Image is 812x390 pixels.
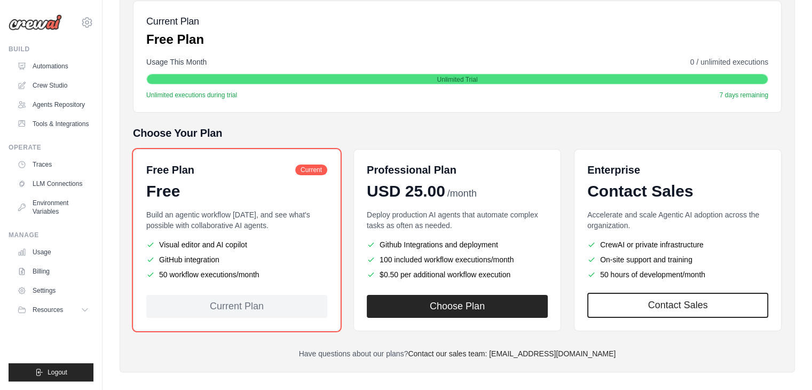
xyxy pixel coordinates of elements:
[367,182,445,201] span: USD 25.00
[13,244,93,261] a: Usage
[367,269,548,280] li: $0.50 per additional workflow execution
[146,182,327,201] div: Free
[146,295,327,318] div: Current Plan
[146,254,327,265] li: GitHub integration
[720,91,768,99] span: 7 days remaining
[690,57,768,67] span: 0 / unlimited executions
[587,254,768,265] li: On-site support and training
[587,269,768,280] li: 50 hours of development/month
[9,363,93,381] button: Logout
[13,115,93,132] a: Tools & Integrations
[146,209,327,231] p: Build an agentic workflow [DATE], and see what's possible with collaborative AI agents.
[295,165,327,175] span: Current
[9,143,93,152] div: Operate
[13,263,93,280] a: Billing
[146,14,204,29] h5: Current Plan
[13,58,93,75] a: Automations
[146,31,204,48] p: Free Plan
[13,175,93,192] a: LLM Connections
[587,182,768,201] div: Contact Sales
[133,126,782,141] h5: Choose Your Plan
[146,162,194,177] h6: Free Plan
[367,239,548,250] li: Github Integrations and deployment
[13,301,93,318] button: Resources
[146,239,327,250] li: Visual editor and AI copilot
[367,162,456,177] h6: Professional Plan
[13,156,93,173] a: Traces
[13,77,93,94] a: Crew Studio
[9,231,93,239] div: Manage
[146,57,207,67] span: Usage This Month
[146,269,327,280] li: 50 workflow executions/month
[13,194,93,220] a: Environment Variables
[587,239,768,250] li: CrewAI or private infrastructure
[13,96,93,113] a: Agents Repository
[33,306,63,314] span: Resources
[367,254,548,265] li: 100 included workflow executions/month
[587,162,768,177] h6: Enterprise
[133,348,782,359] p: Have questions about our plans?
[13,282,93,299] a: Settings
[9,14,62,30] img: Logo
[408,349,616,358] a: Contact our sales team: [EMAIL_ADDRESS][DOMAIN_NAME]
[447,186,477,201] span: /month
[367,209,548,231] p: Deploy production AI agents that automate complex tasks as often as needed.
[587,293,768,318] a: Contact Sales
[587,209,768,231] p: Accelerate and scale Agentic AI adoption across the organization.
[146,91,237,99] span: Unlimited executions during trial
[437,75,477,84] span: Unlimited Trial
[367,295,548,318] button: Choose Plan
[9,45,93,53] div: Build
[48,368,67,377] span: Logout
